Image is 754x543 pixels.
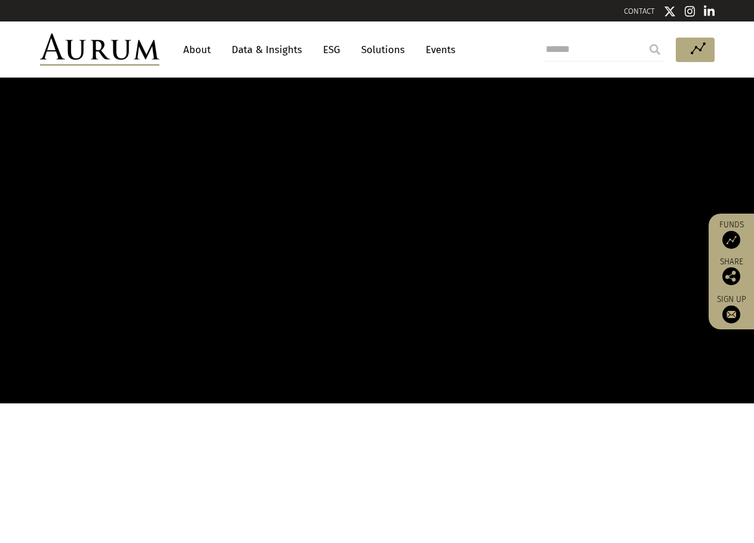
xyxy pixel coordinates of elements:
img: Share this post [722,267,740,285]
a: Solutions [355,39,411,61]
div: Share [715,258,748,285]
a: Sign up [715,294,748,323]
img: Instagram icon [685,5,695,17]
a: ESG [317,39,346,61]
img: Linkedin icon [704,5,715,17]
a: CONTACT [624,7,655,16]
img: Sign up to our newsletter [722,306,740,323]
a: Data & Insights [226,39,308,61]
a: Events [420,39,456,61]
a: Funds [715,220,748,249]
input: Submit [643,38,667,61]
img: Twitter icon [664,5,676,17]
img: Aurum [40,33,159,66]
img: Access Funds [722,231,740,249]
a: About [177,39,217,61]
